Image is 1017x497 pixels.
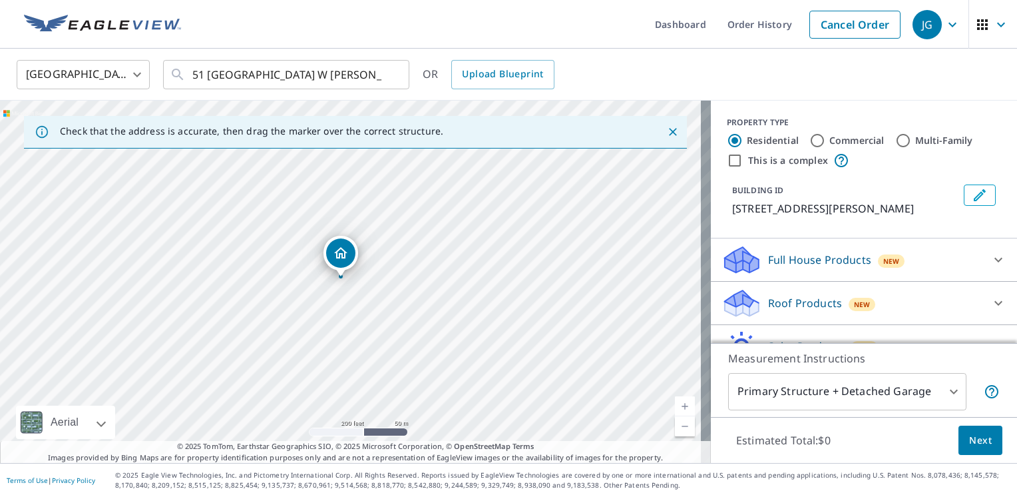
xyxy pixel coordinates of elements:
[883,256,900,266] span: New
[7,476,95,484] p: |
[913,10,942,39] div: JG
[721,287,1006,319] div: Roof ProductsNew
[964,185,996,206] button: Edit building 1
[728,350,1000,366] p: Measurement Instructions
[675,416,695,436] a: Current Level 17, Zoom Out
[725,426,841,455] p: Estimated Total: $0
[748,154,828,167] label: This is a complex
[958,426,1002,456] button: Next
[809,11,901,39] a: Cancel Order
[732,185,783,196] p: BUILDING ID
[829,134,885,147] label: Commercial
[451,60,554,89] a: Upload Blueprint
[664,123,682,141] button: Close
[969,432,992,449] span: Next
[60,125,443,137] p: Check that the address is accurate, then drag the marker over the correct structure.
[17,56,150,93] div: [GEOGRAPHIC_DATA]
[16,406,115,439] div: Aerial
[462,66,543,83] span: Upload Blueprint
[732,201,958,217] p: [STREET_ADDRESS][PERSON_NAME]
[177,441,534,452] span: © 2025 TomTom, Earthstar Geographics SIO, © 2025 Microsoft Corporation, ©
[915,134,973,147] label: Multi-Family
[512,441,534,451] a: Terms
[727,117,1001,129] div: PROPERTY TYPE
[984,384,1000,400] span: Your report will include the primary structure and a detached garage if one exists.
[768,252,871,268] p: Full House Products
[52,476,95,485] a: Privacy Policy
[423,60,554,89] div: OR
[454,441,510,451] a: OpenStreetMap
[192,56,382,93] input: Search by address or latitude-longitude
[854,299,871,310] span: New
[728,373,966,410] div: Primary Structure + Detached Garage
[768,295,842,311] p: Roof Products
[675,396,695,416] a: Current Level 17, Zoom In
[115,470,1010,490] p: © 2025 Eagle View Technologies, Inc. and Pictometry International Corp. All Rights Reserved. Repo...
[47,406,83,439] div: Aerial
[24,15,181,35] img: EV Logo
[721,330,1006,362] div: Solar ProductsNew
[721,244,1006,276] div: Full House ProductsNew
[747,134,799,147] label: Residential
[7,476,48,485] a: Terms of Use
[768,338,844,354] p: Solar Products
